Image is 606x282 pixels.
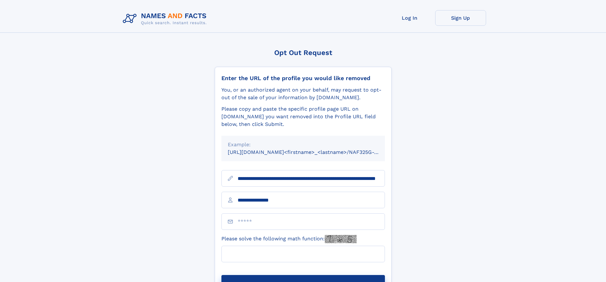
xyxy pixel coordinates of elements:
[221,235,357,243] label: Please solve the following math function:
[221,105,385,128] div: Please copy and paste the specific profile page URL on [DOMAIN_NAME] you want removed into the Pr...
[384,10,435,26] a: Log In
[215,49,392,57] div: Opt Out Request
[221,86,385,101] div: You, or an authorized agent on your behalf, may request to opt-out of the sale of your informatio...
[221,75,385,82] div: Enter the URL of the profile you would like removed
[435,10,486,26] a: Sign Up
[228,149,397,155] small: [URL][DOMAIN_NAME]<firstname>_<lastname>/NAF325G-xxxxxxxx
[228,141,379,148] div: Example:
[120,10,212,27] img: Logo Names and Facts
